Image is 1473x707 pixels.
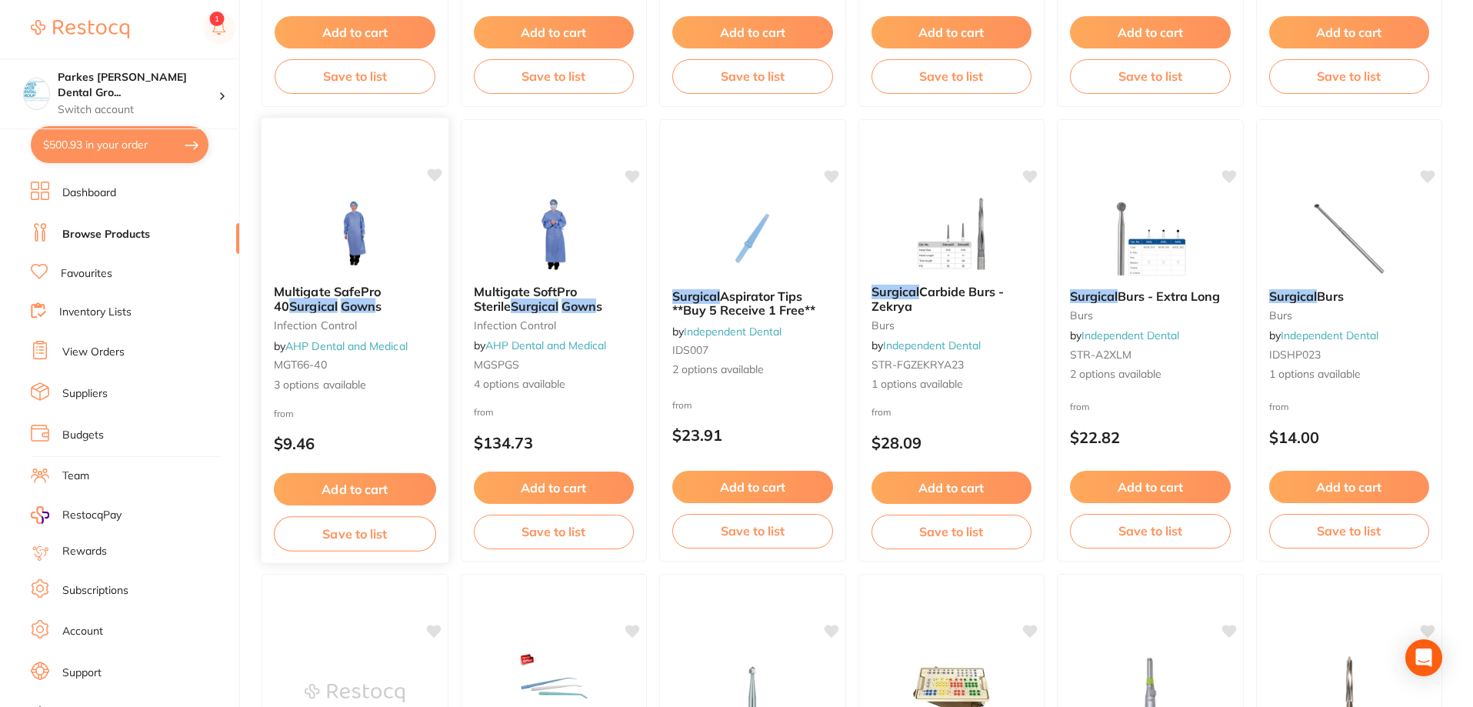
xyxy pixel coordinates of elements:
[672,16,833,48] button: Add to cart
[474,358,519,372] span: MGSPGS
[474,406,494,418] span: from
[1269,309,1430,322] small: burs
[672,399,692,411] span: from
[596,298,602,314] span: s
[1070,16,1231,48] button: Add to cart
[871,358,964,372] span: STR-FGZEKRYA23
[275,59,435,93] button: Save to list
[1269,328,1378,342] span: by
[1070,429,1231,446] p: $22.82
[1070,401,1090,412] span: from
[562,298,596,314] em: Gown
[1070,309,1231,322] small: burs
[871,284,919,299] em: Surgical
[1269,289,1430,303] b: Surgical Burs
[1281,328,1378,342] a: Independent Dental
[305,195,405,272] img: Multigate SafePro 40 Surgical Gowns
[474,319,635,332] small: infection control
[285,338,408,352] a: AHP Dental and Medical
[275,16,435,48] button: Add to cart
[1070,288,1118,304] em: Surgical
[474,16,635,48] button: Add to cart
[274,358,327,372] span: MGT66-40
[1070,471,1231,503] button: Add to cart
[274,377,436,392] span: 3 options available
[62,508,122,523] span: RestocqPay
[485,338,606,352] a: AHP Dental and Medical
[672,59,833,93] button: Save to list
[24,78,49,104] img: Parkes Baker Dental Group
[31,20,129,38] img: Restocq Logo
[62,227,150,242] a: Browse Products
[672,343,708,357] span: IDS007
[901,195,1001,272] img: Surgical Carbide Burs - Zekrya
[1070,328,1179,342] span: by
[871,338,981,352] span: by
[474,338,606,352] span: by
[1269,429,1430,446] p: $14.00
[871,515,1032,549] button: Save to list
[31,506,122,524] a: RestocqPay
[871,406,891,418] span: from
[61,266,112,282] a: Favourites
[1269,16,1430,48] button: Add to cart
[1070,59,1231,93] button: Save to list
[1269,401,1289,412] span: from
[1405,639,1442,676] div: Open Intercom Messenger
[1100,200,1200,277] img: Surgical Burs - Extra Long
[274,473,436,506] button: Add to cart
[1269,367,1430,382] span: 1 options available
[274,338,408,352] span: by
[274,516,436,551] button: Save to list
[684,325,781,338] a: Independent Dental
[375,298,382,313] span: s
[1070,289,1231,303] b: Surgical Burs - Extra Long
[1269,514,1430,548] button: Save to list
[672,426,833,444] p: $23.91
[31,126,208,163] button: $500.93 in your order
[274,435,436,452] p: $9.46
[474,377,635,392] span: 4 options available
[883,338,981,352] a: Independent Dental
[1118,288,1220,304] span: Burs - Extra Long
[1269,288,1317,304] em: Surgical
[62,428,104,443] a: Budgets
[672,362,833,378] span: 2 options available
[474,285,635,313] b: Multigate SoftPro Sterile Surgical Gowns
[59,305,132,320] a: Inventory Lists
[274,284,381,314] span: Multigate SafePro 40
[1269,471,1430,503] button: Add to cart
[672,288,815,318] span: Aspirator Tips **Buy 5 Receive 1 Free**
[1317,288,1344,304] span: Burs
[871,472,1032,504] button: Add to cart
[274,285,436,313] b: Multigate SafePro 40 Surgical Gowns
[62,665,102,681] a: Support
[62,345,125,360] a: View Orders
[672,471,833,503] button: Add to cart
[289,298,338,313] em: Surgical
[871,285,1032,313] b: Surgical Carbide Burs - Zekrya
[62,386,108,402] a: Suppliers
[871,284,1004,313] span: Carbide Burs - Zekrya
[1070,514,1231,548] button: Save to list
[62,583,128,599] a: Subscriptions
[62,544,107,559] a: Rewards
[871,319,1032,332] small: burs
[58,70,218,100] h4: Parkes Baker Dental Group
[1070,348,1131,362] span: STR-A2XLM
[1269,59,1430,93] button: Save to list
[62,185,116,201] a: Dashboard
[474,434,635,452] p: $134.73
[1081,328,1179,342] a: Independent Dental
[871,59,1032,93] button: Save to list
[672,325,781,338] span: by
[341,298,375,313] em: Gown
[62,469,89,484] a: Team
[274,407,294,419] span: from
[474,515,635,549] button: Save to list
[1269,348,1321,362] span: IDSHP023
[672,514,833,548] button: Save to list
[504,195,604,272] img: Multigate SoftPro Sterile Surgical Gowns
[702,200,802,277] img: Surgical Aspirator Tips **Buy 5 Receive 1 Free**
[672,289,833,318] b: Surgical Aspirator Tips **Buy 5 Receive 1 Free**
